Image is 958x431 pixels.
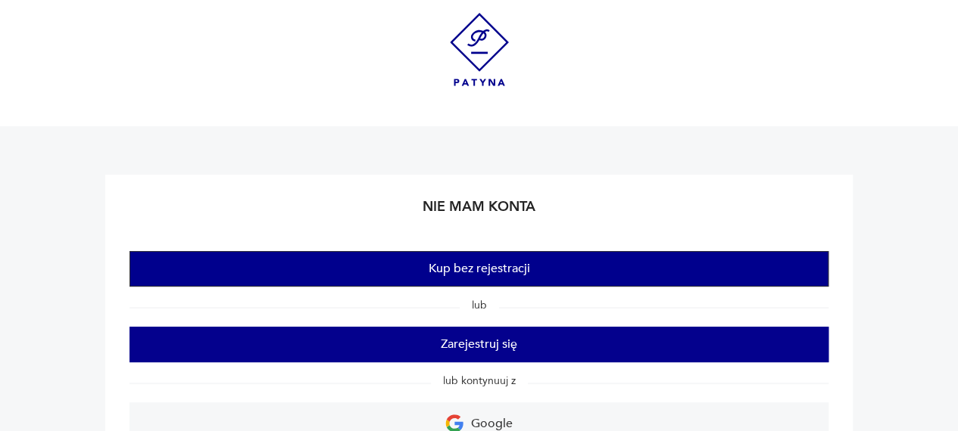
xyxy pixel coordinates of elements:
[130,327,828,362] button: Zarejestruj się
[130,197,828,227] h2: Nie mam konta
[450,13,509,86] img: Patyna - sklep z meblami i dekoracjami vintage
[460,298,499,312] span: lub
[431,374,528,388] span: lub kontynuuj z
[130,251,828,287] button: Kup bez rejestracji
